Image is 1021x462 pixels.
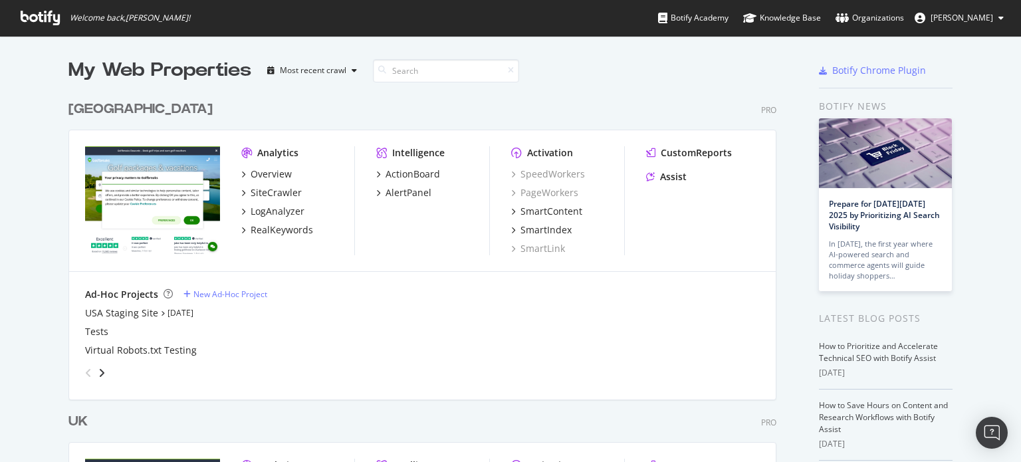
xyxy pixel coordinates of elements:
div: LogAnalyzer [251,205,304,218]
a: SmartContent [511,205,582,218]
a: [GEOGRAPHIC_DATA] [68,100,218,119]
div: angle-left [80,362,97,384]
a: Virtual Robots.txt Testing [85,344,197,357]
div: New Ad-Hoc Project [193,289,267,300]
div: Intelligence [392,146,445,160]
a: How to Prioritize and Accelerate Technical SEO with Botify Assist [819,340,938,364]
span: Tom Duncombe [931,12,993,23]
a: RealKeywords [241,223,313,237]
a: Botify Chrome Plugin [819,64,926,77]
a: New Ad-Hoc Project [183,289,267,300]
img: www.golfbreaks.com/en-us/ [85,146,220,254]
div: RealKeywords [251,223,313,237]
a: USA Staging Site [85,306,158,320]
div: Ad-Hoc Projects [85,288,158,301]
div: Open Intercom Messenger [976,417,1008,449]
div: [GEOGRAPHIC_DATA] [68,100,213,119]
a: Assist [646,170,687,183]
a: Overview [241,168,292,181]
div: Pro [761,417,776,428]
img: Prepare for Black Friday 2025 by Prioritizing AI Search Visibility [819,118,952,188]
a: SiteCrawler [241,186,302,199]
div: My Web Properties [68,57,251,84]
a: UK [68,412,93,431]
a: AlertPanel [376,186,431,199]
a: PageWorkers [511,186,578,199]
div: Latest Blog Posts [819,311,953,326]
div: Botify news [819,99,953,114]
div: CustomReports [661,146,732,160]
a: How to Save Hours on Content and Research Workflows with Botify Assist [819,400,948,435]
a: SmartIndex [511,223,572,237]
button: Most recent crawl [262,60,362,81]
div: In [DATE], the first year where AI-powered search and commerce agents will guide holiday shoppers… [829,239,942,281]
div: Analytics [257,146,298,160]
div: angle-right [97,366,106,380]
div: SmartIndex [520,223,572,237]
a: SpeedWorkers [511,168,585,181]
div: [DATE] [819,367,953,379]
a: LogAnalyzer [241,205,304,218]
div: Organizations [836,11,904,25]
div: Botify Chrome Plugin [832,64,926,77]
div: Knowledge Base [743,11,821,25]
a: [DATE] [168,307,193,318]
div: Pro [761,104,776,116]
input: Search [373,59,519,82]
div: Assist [660,170,687,183]
a: CustomReports [646,146,732,160]
a: Tests [85,325,108,338]
a: SmartLink [511,242,565,255]
div: SmartContent [520,205,582,218]
div: SiteCrawler [251,186,302,199]
span: Welcome back, [PERSON_NAME] ! [70,13,190,23]
div: Activation [527,146,573,160]
a: Prepare for [DATE][DATE] 2025 by Prioritizing AI Search Visibility [829,198,940,232]
div: AlertPanel [386,186,431,199]
div: [DATE] [819,438,953,450]
div: Botify Academy [658,11,729,25]
div: UK [68,412,88,431]
div: ActionBoard [386,168,440,181]
div: Most recent crawl [280,66,346,74]
button: [PERSON_NAME] [904,7,1014,29]
div: Overview [251,168,292,181]
a: ActionBoard [376,168,440,181]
